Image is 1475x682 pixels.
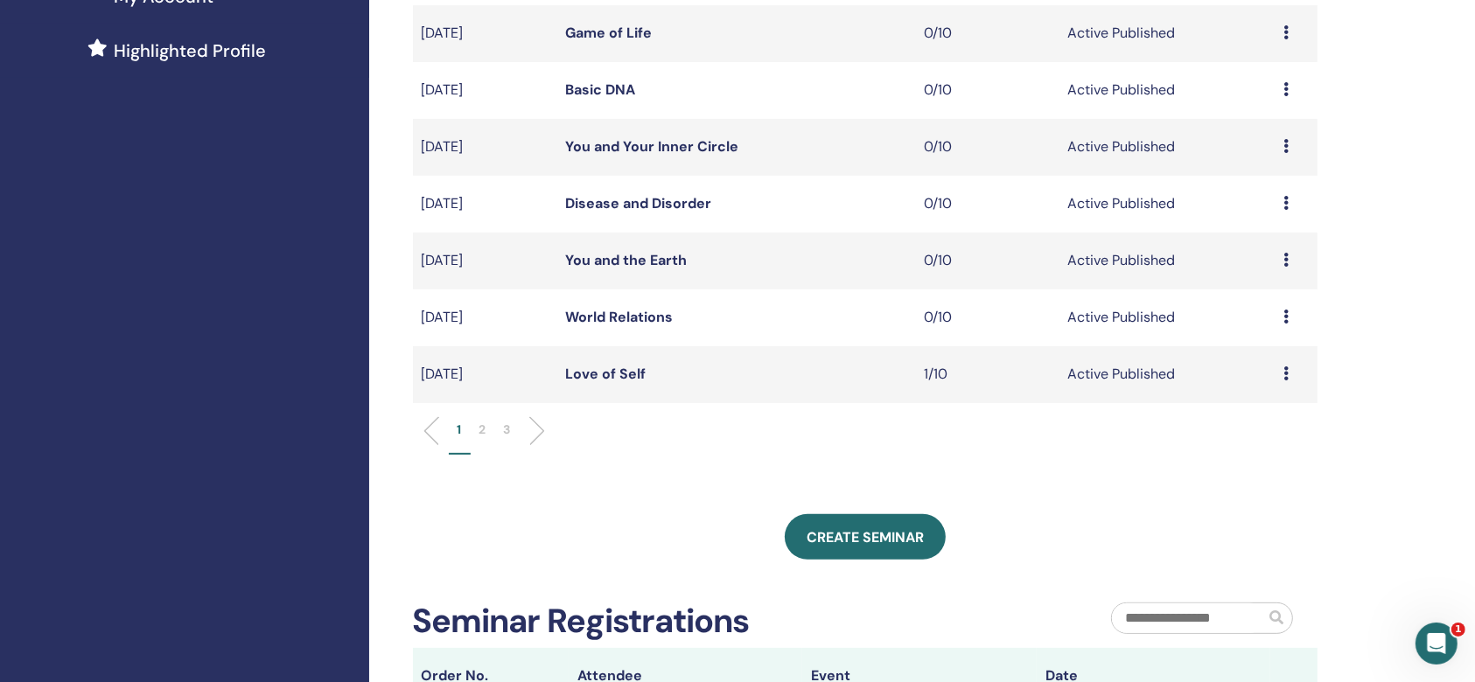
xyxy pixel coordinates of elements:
[565,365,646,383] a: Love of Self
[1059,289,1274,346] td: Active Published
[413,119,556,176] td: [DATE]
[1059,233,1274,289] td: Active Published
[915,346,1059,403] td: 1/10
[413,176,556,233] td: [DATE]
[413,289,556,346] td: [DATE]
[565,251,687,269] a: You and the Earth
[114,38,266,64] span: Highlighted Profile
[565,137,738,156] a: You and Your Inner Circle
[1059,119,1274,176] td: Active Published
[1416,623,1458,665] iframe: Intercom live chat
[565,194,711,212] a: Disease and Disorder
[915,176,1059,233] td: 0/10
[785,514,946,560] a: Create seminar
[915,233,1059,289] td: 0/10
[413,62,556,119] td: [DATE]
[1451,623,1465,637] span: 1
[458,421,462,439] p: 1
[915,119,1059,176] td: 0/10
[1059,62,1274,119] td: Active Published
[915,5,1059,62] td: 0/10
[915,62,1059,119] td: 0/10
[504,421,511,439] p: 3
[413,346,556,403] td: [DATE]
[807,528,924,546] span: Create seminar
[565,308,673,326] a: World Relations
[413,602,750,642] h2: Seminar Registrations
[915,289,1059,346] td: 0/10
[413,233,556,289] td: [DATE]
[413,5,556,62] td: [DATE]
[565,24,652,42] a: Game of Life
[565,80,635,99] a: Basic DNA
[1059,5,1274,62] td: Active Published
[1059,176,1274,233] td: Active Published
[1059,346,1274,403] td: Active Published
[479,421,486,439] p: 2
